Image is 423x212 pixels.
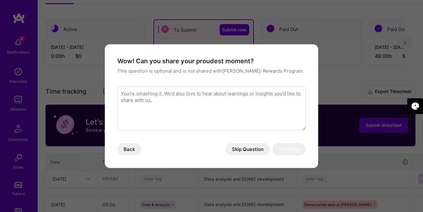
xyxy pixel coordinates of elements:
p: This question is optional and is not shared with [PERSON_NAME]: Rewards Program . [117,67,306,74]
button: Skip Question [226,143,270,155]
button: Back [117,143,141,155]
button: Continue [272,143,306,155]
div: modal [105,44,318,168]
h4: Wow! Can you share your proudest moment? [117,57,306,65]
